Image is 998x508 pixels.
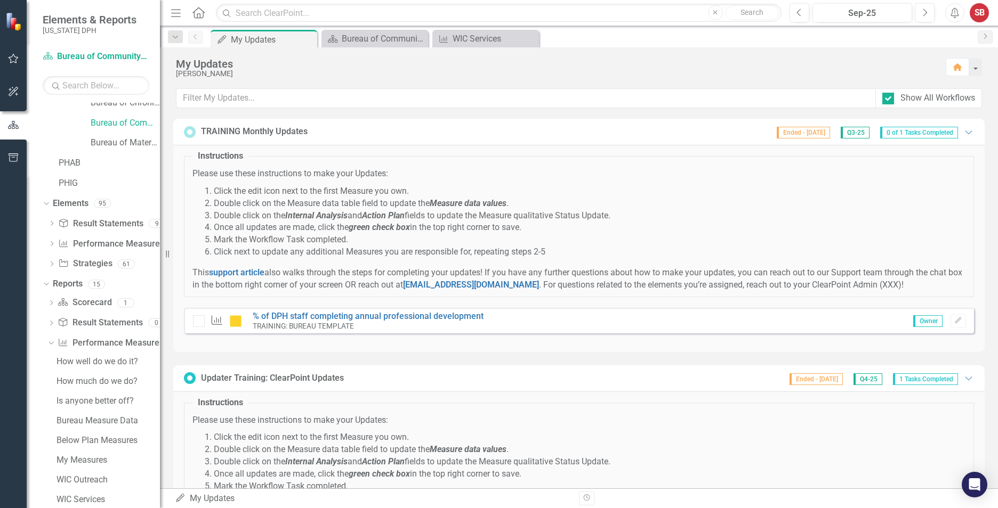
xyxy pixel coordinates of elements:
[5,12,24,30] img: ClearPoint Strategy
[324,32,425,45] a: Bureau of Community Nutrition Services
[192,168,965,180] p: Please use these instructions to make your Updates:
[54,491,160,508] a: WIC Services
[816,7,908,20] div: Sep-25
[192,150,248,162] legend: Instructions
[349,222,410,232] em: green check box
[435,32,536,45] a: WIC Services
[118,259,135,268] div: 61
[790,373,843,385] span: Ended - [DATE]
[57,396,160,406] div: Is anyone better off?
[214,468,965,480] li: Once all updates are made, click the in the top right corner to save.
[777,127,830,138] span: Ended - [DATE]
[214,234,965,246] li: Mark the Workflow Task completed.
[900,92,975,104] div: Show All Workflows
[57,455,160,465] div: My Measures
[54,412,160,429] a: Bureau Measure Data
[430,444,506,454] em: Measure data values
[970,3,989,22] button: SB
[216,4,782,22] input: Search ClearPoint...
[117,298,134,307] div: 1
[88,280,105,289] div: 15
[43,76,149,95] input: Search Below...
[741,8,763,17] span: Search
[176,70,935,78] div: [PERSON_NAME]
[57,357,160,366] div: How well do we do it?
[91,117,160,129] a: Bureau of Community Nutrition Services
[893,373,958,385] span: 1 Tasks Completed
[253,322,354,330] small: TRAINING: BUREAU TEMPLATE
[726,5,779,20] button: Search
[43,26,136,35] small: [US_STATE] DPH
[54,452,160,469] a: My Measures
[94,199,111,208] div: 95
[253,311,484,321] a: % of DPH staff completing annual professional development
[58,297,111,309] a: Scorecard
[176,58,935,70] div: My Updates
[430,198,506,208] em: Measure data values
[192,414,965,427] p: Please use these instructions to make your Updates:
[913,315,943,327] span: Owner
[214,431,965,444] li: Click the edit icon next to the first Measure you own.
[349,469,410,479] em: green check box
[176,88,876,108] input: Filter My Updates...
[841,127,870,138] span: Q3-25
[362,456,405,466] em: Action Plan
[854,373,882,385] span: Q4-25
[53,278,83,290] a: Reports
[57,495,160,504] div: WIC Services
[229,315,242,327] img: Caution
[231,33,315,46] div: My Updates
[214,444,965,456] li: Double click on the Measure data table field to update the .
[812,3,912,22] button: Sep-25
[175,493,571,505] div: My Updates
[54,392,160,409] a: Is anyone better off?
[453,32,536,45] div: WIC Services
[57,416,160,425] div: Bureau Measure Data
[57,475,160,485] div: WIC Outreach
[214,222,965,234] li: Once all updates are made, click the in the top right corner to save.
[57,376,160,386] div: How much do we do?
[53,198,88,210] a: Elements
[54,432,160,449] a: Below Plan Measures
[58,218,143,230] a: Result Statements
[91,137,160,149] a: Bureau of Maternal and Child Health
[58,238,164,250] a: Performance Measures
[362,210,405,220] em: Action Plan
[285,456,348,466] em: Internal Analysis
[54,353,160,370] a: How well do we do it?
[214,198,965,210] li: Double click on the Measure data table field to update the .
[43,13,136,26] span: Elements & Reports
[214,456,965,468] li: Double click on the and fields to update the Measure qualitative Status Update.
[214,246,965,258] li: Click next to update any additional Measures you are responsible for, repeating steps 2-5
[91,97,160,109] a: Bureau of Chronic Disease and Injury Prevention
[58,337,163,349] a: Performance Measures
[54,373,160,390] a: How much do we do?
[214,185,965,198] li: Click the edit icon next to the first Measure you own.
[209,267,264,277] a: support article
[43,51,149,63] a: Bureau of Community Nutrition Services
[54,471,160,488] a: WIC Outreach
[192,397,248,409] legend: Instructions
[880,127,958,138] span: 0 of 1 Tasks Completed
[59,157,160,169] a: PHAB
[149,219,166,228] div: 9
[285,210,348,220] em: Internal Analysis
[214,480,965,493] li: Mark the Workflow Task completed.
[59,177,160,190] a: PHIG
[58,258,112,270] a: Strategies
[403,280,539,290] a: [EMAIL_ADDRESS][DOMAIN_NAME]
[192,267,965,291] p: This also walks through the steps for completing your updates! If you have any further questions ...
[962,472,987,497] div: Open Intercom Messenger
[57,436,160,445] div: Below Plan Measures
[201,372,344,384] div: Updater Training: ClearPoint Updates
[201,126,308,138] div: TRAINING Monthly Updates
[58,317,142,329] a: Result Statements
[342,32,425,45] div: Bureau of Community Nutrition Services
[148,318,165,327] div: 0
[214,210,965,222] li: Double click on the and fields to update the Measure qualitative Status Update.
